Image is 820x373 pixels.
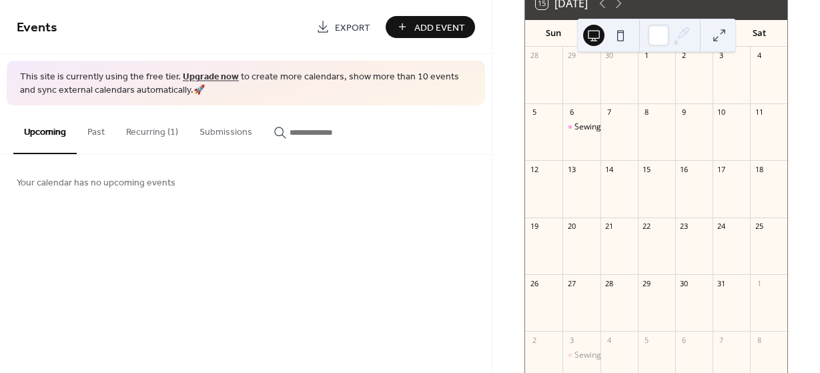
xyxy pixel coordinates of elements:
[679,335,689,345] div: 6
[642,107,652,117] div: 8
[604,335,614,345] div: 4
[414,21,465,35] span: Add Event
[574,121,727,133] div: Sewing FUNdamentals beginner's course
[642,222,652,232] div: 22
[189,105,263,153] button: Submissions
[183,68,239,86] a: Upgrade now
[754,278,764,288] div: 1
[77,105,115,153] button: Past
[335,21,370,35] span: Export
[717,107,727,117] div: 10
[306,16,380,38] a: Export
[754,222,764,232] div: 25
[754,107,764,117] div: 11
[536,20,570,47] div: Sun
[562,121,600,133] div: Sewing FUNdamentals beginner's course
[642,335,652,345] div: 5
[717,222,727,232] div: 24
[13,105,77,154] button: Upcoming
[604,51,614,61] div: 30
[529,107,539,117] div: 5
[679,107,689,117] div: 9
[717,164,727,174] div: 17
[570,20,605,47] div: Mon
[529,164,539,174] div: 12
[604,278,614,288] div: 28
[17,176,175,190] span: Your calendar has no upcoming events
[642,278,652,288] div: 29
[604,222,614,232] div: 21
[566,222,576,232] div: 20
[529,51,539,61] div: 28
[754,335,764,345] div: 8
[754,164,764,174] div: 18
[566,278,576,288] div: 27
[562,350,600,361] div: Sewing FUNdamentals beginner's course
[566,164,576,174] div: 13
[574,350,727,361] div: Sewing FUNdamentals beginner's course
[754,51,764,61] div: 4
[529,222,539,232] div: 19
[604,164,614,174] div: 14
[115,105,189,153] button: Recurring (1)
[529,335,539,345] div: 2
[17,15,57,41] span: Events
[679,51,689,61] div: 2
[566,335,576,345] div: 3
[566,107,576,117] div: 6
[742,20,777,47] div: Sat
[717,335,727,345] div: 7
[717,51,727,61] div: 3
[529,278,539,288] div: 26
[679,222,689,232] div: 23
[604,107,614,117] div: 7
[642,164,652,174] div: 15
[679,278,689,288] div: 30
[20,71,472,97] span: This site is currently using the free tier. to create more calendars, show more than 10 events an...
[642,51,652,61] div: 1
[566,51,576,61] div: 29
[679,164,689,174] div: 16
[386,16,475,38] button: Add Event
[717,278,727,288] div: 31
